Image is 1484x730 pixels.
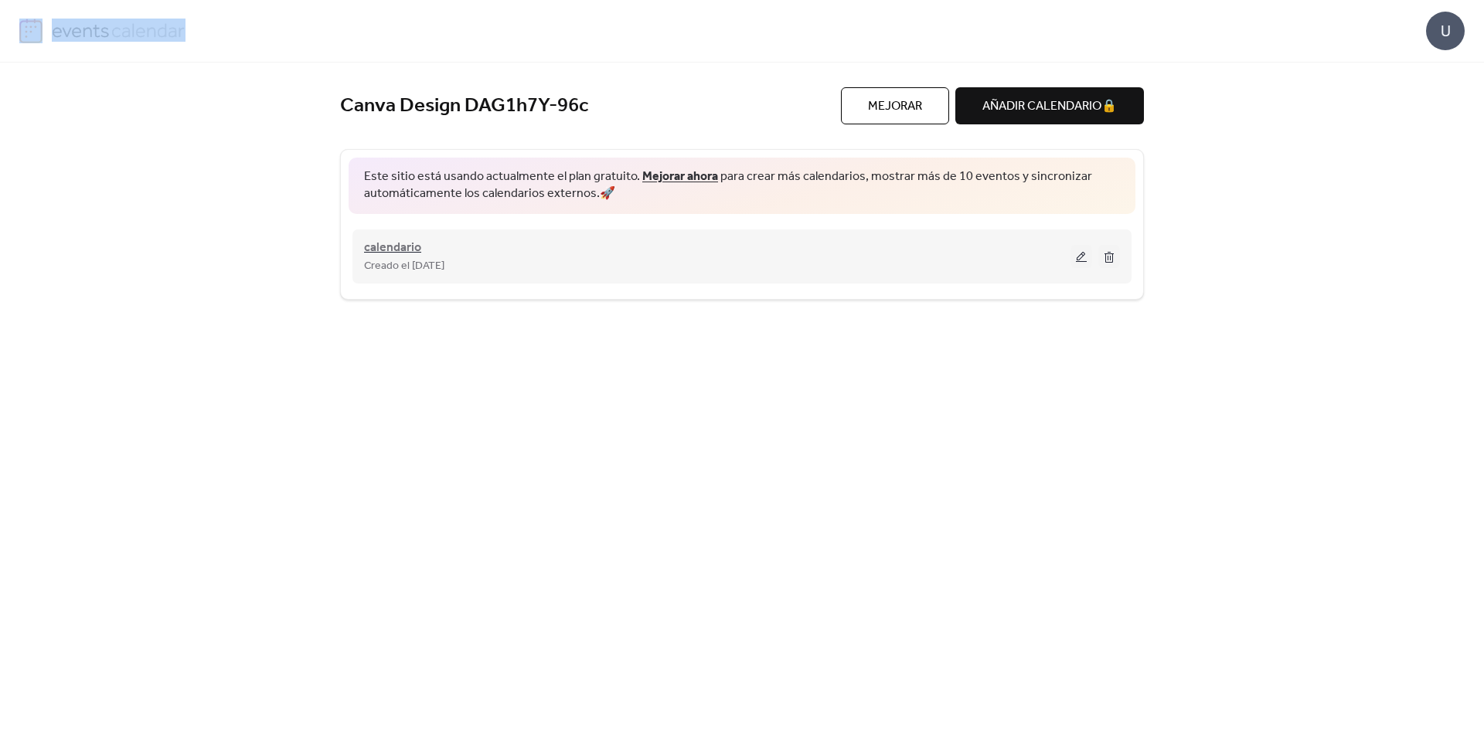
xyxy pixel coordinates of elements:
button: Mejorar [841,87,949,124]
div: U [1426,12,1465,50]
span: calendario [364,239,421,257]
img: logo [19,19,43,43]
span: Este sitio está usando actualmente el plan gratuito. para crear más calendarios, mostrar más de 1... [364,168,1120,203]
a: Canva Design DAG1h7Y-96c [340,93,589,119]
a: calendario [364,243,421,253]
a: Mejorar ahora [642,165,718,188]
span: Mejorar [868,97,922,116]
img: logo-type [52,19,185,42]
span: Creado el [DATE] [364,257,444,276]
